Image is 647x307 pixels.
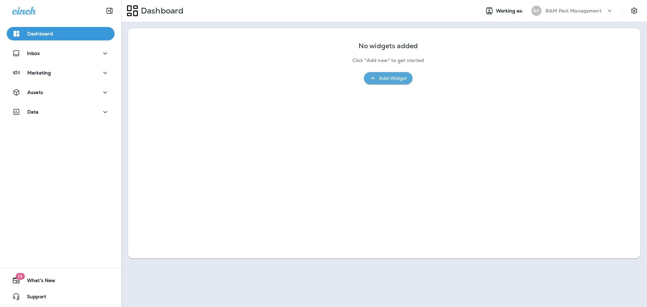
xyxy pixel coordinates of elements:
[16,273,25,280] span: 19
[546,8,602,13] p: RAM Pest Management
[7,290,115,303] button: Support
[628,5,640,17] button: Settings
[138,6,183,16] p: Dashboard
[20,278,55,286] span: What's New
[27,51,40,56] p: Inbox
[379,74,407,83] div: Add Widget
[20,294,46,302] span: Support
[496,8,525,14] span: Working as:
[7,27,115,40] button: Dashboard
[100,4,119,18] button: Collapse Sidebar
[364,72,412,85] button: Add Widget
[7,274,115,287] button: 19What's New
[359,43,418,49] p: No widgets added
[7,105,115,119] button: Data
[27,31,53,36] p: Dashboard
[7,47,115,60] button: Inbox
[7,66,115,80] button: Marketing
[352,58,424,63] p: Click "Add new" to get started
[7,86,115,99] button: Assets
[27,70,51,75] p: Marketing
[531,6,542,16] div: RP
[27,90,43,95] p: Assets
[27,109,39,115] p: Data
